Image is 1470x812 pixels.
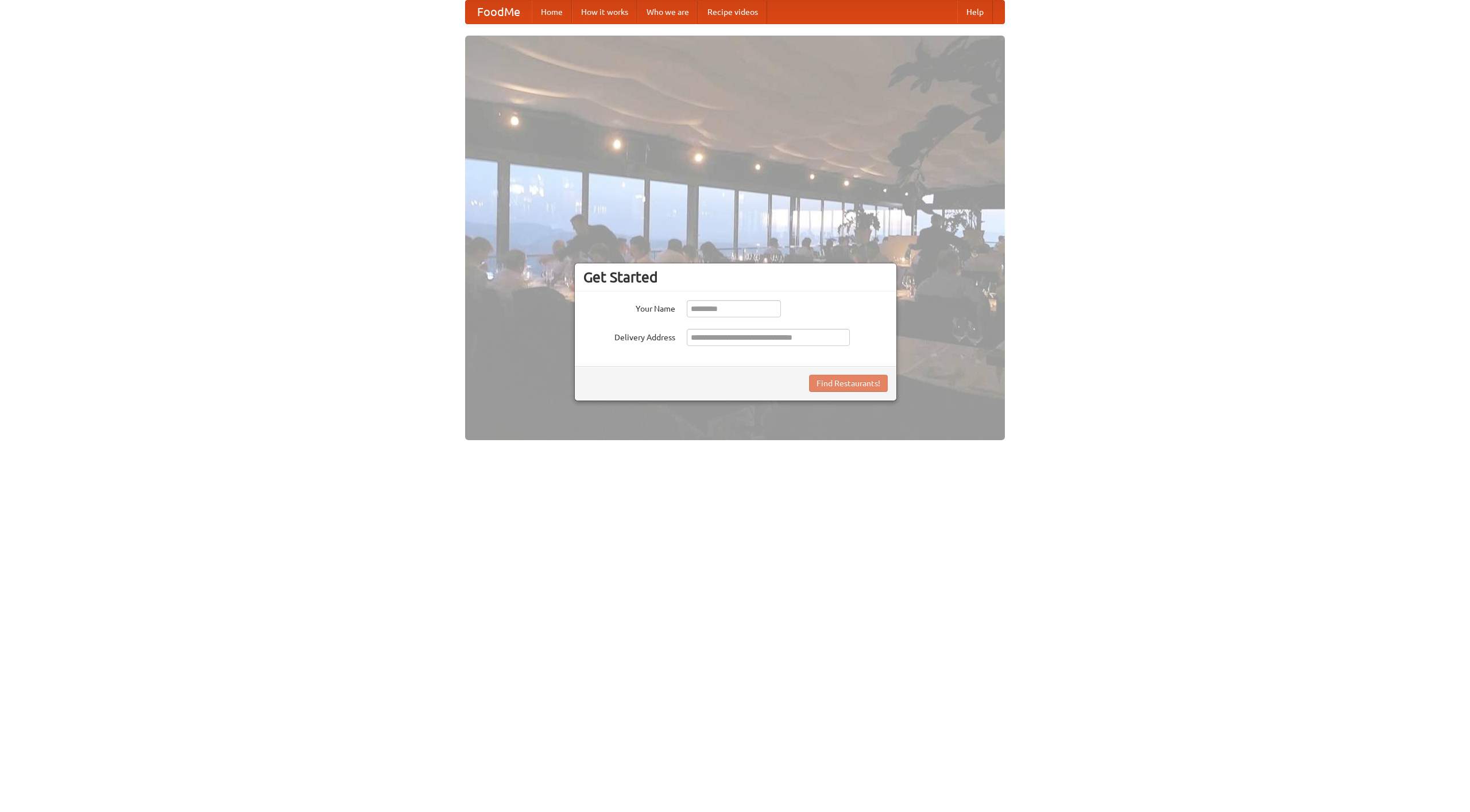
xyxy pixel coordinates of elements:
a: How it works [572,1,637,24]
a: Recipe videos [698,1,767,24]
a: Help [957,1,993,24]
a: FoodMe [466,1,532,24]
label: Your Name [583,300,675,314]
button: Find Restaurants! [809,375,888,392]
label: Delivery Address [583,329,675,343]
a: Home [532,1,572,24]
a: Who we are [637,1,698,24]
h3: Get Started [583,269,888,286]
